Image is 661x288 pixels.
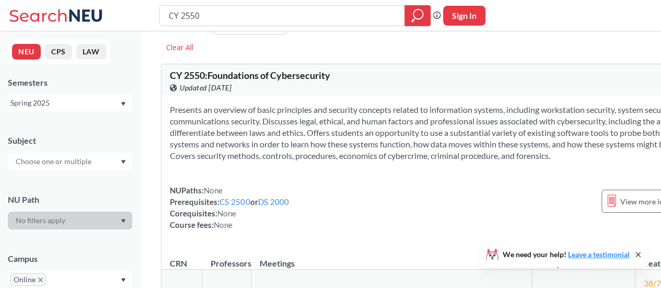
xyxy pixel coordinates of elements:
div: Spring 2025 [10,97,120,109]
a: CS 2500 [219,197,250,206]
div: Subject [8,135,132,146]
button: CPS [45,44,72,60]
span: OnlineX to remove pill [10,273,46,286]
svg: Dropdown arrow [121,160,126,164]
div: Dropdown arrow [8,153,132,170]
div: Semesters [8,77,132,88]
div: NUPaths: Prerequisites: or Corequisites: Course fees: [170,185,289,231]
div: NU Path [8,194,132,205]
a: DS 2000 [258,197,289,206]
input: Choose one or multiple [10,155,98,168]
button: Sign In [443,6,485,26]
div: CRN [170,258,187,269]
div: magnifying glass [404,5,431,26]
div: Campus [8,253,132,264]
svg: Dropdown arrow [121,219,126,223]
a: Leave a testimonial [568,250,630,259]
input: Class, professor, course number, "phrase" [168,7,397,25]
button: LAW [76,44,106,60]
span: None [214,220,233,229]
span: None [217,209,236,218]
span: We need your help! [503,251,630,258]
div: Clear All [161,40,199,55]
div: Spring 2025Dropdown arrow [8,95,132,111]
span: CY 2550 : Foundations of Cybersecurity [170,70,330,81]
button: NEU [12,44,41,60]
span: None [204,186,223,195]
svg: X to remove pill [38,278,43,282]
span: Updated [DATE] [180,82,231,94]
th: Professors [202,247,251,270]
svg: Dropdown arrow [121,278,126,282]
svg: magnifying glass [411,8,424,23]
svg: Dropdown arrow [121,102,126,106]
th: Meetings [251,247,532,270]
div: Dropdown arrow [8,212,132,229]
